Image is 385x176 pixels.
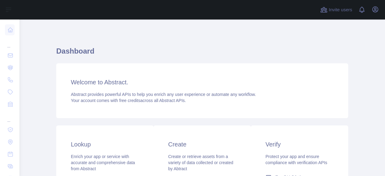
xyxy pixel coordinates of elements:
h3: Verify [265,140,334,149]
h3: Welcome to Abstract. [71,78,334,86]
h3: Lookup [71,140,139,149]
h3: Create [168,140,236,149]
span: Create or retrieve assets from a variety of data collected or created by Abtract [168,154,233,171]
div: ... [5,37,15,49]
button: Invite users [319,5,353,15]
span: Protect your app and ensure compliance with verification APIs [265,154,327,165]
span: Enrich your app or service with accurate and comprehensive data from Abstract [71,154,135,171]
span: free credits [119,98,140,103]
div: ... [5,111,15,123]
span: Abstract provides powerful APIs to help you enrich any user experience or automate any workflow. [71,92,256,97]
span: Your account comes with across all Abstract APIs. [71,98,186,103]
h1: Dashboard [56,46,348,61]
span: Invite users [329,6,352,13]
